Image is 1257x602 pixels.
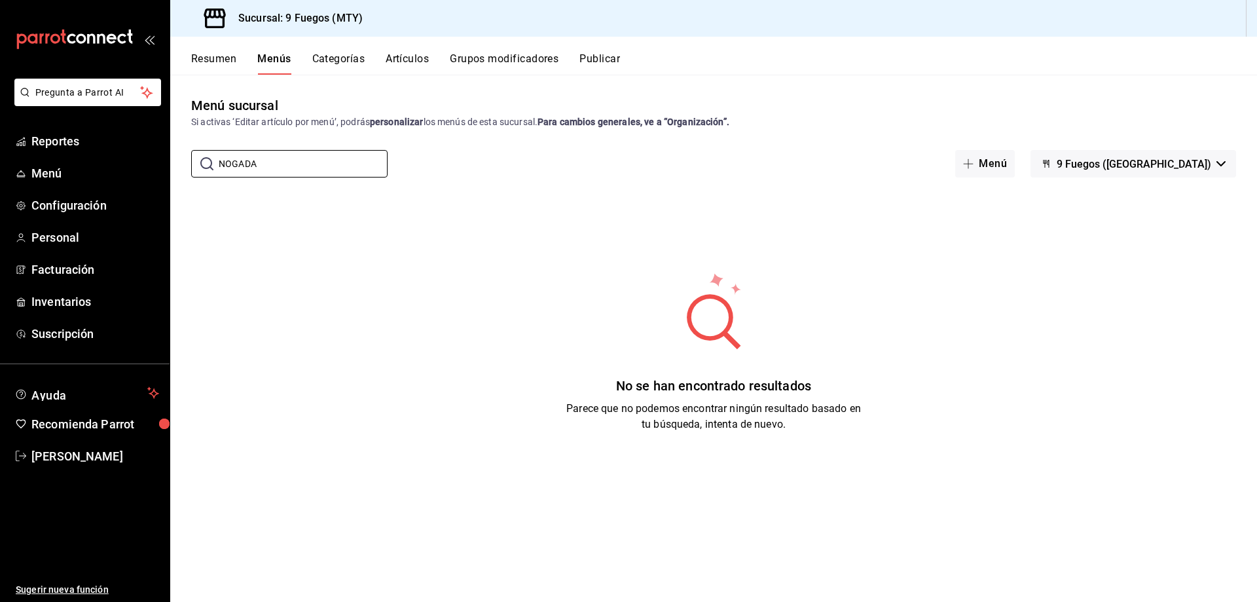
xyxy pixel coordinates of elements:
[31,261,159,278] span: Facturación
[31,229,159,246] span: Personal
[191,96,278,115] div: Menú sucursal
[312,52,365,75] button: Categorías
[31,447,159,465] span: [PERSON_NAME]
[16,583,159,597] span: Sugerir nueva función
[9,95,161,109] a: Pregunta a Parrot AI
[228,10,363,26] h3: Sucursal: 9 Fuegos (MTY)
[191,52,236,75] button: Resumen
[191,52,1257,75] div: navigation tabs
[31,325,159,343] span: Suscripción
[257,52,291,75] button: Menús
[31,415,159,433] span: Recomienda Parrot
[144,34,155,45] button: open_drawer_menu
[1057,158,1211,170] span: 9 Fuegos ([GEOGRAPHIC_DATA])
[566,402,861,430] span: Parece que no podemos encontrar ningún resultado basado en tu búsqueda, intenta de nuevo.
[31,197,159,214] span: Configuración
[31,132,159,150] span: Reportes
[31,385,142,401] span: Ayuda
[35,86,141,100] span: Pregunta a Parrot AI
[14,79,161,106] button: Pregunta a Parrot AI
[450,52,558,75] button: Grupos modificadores
[579,52,620,75] button: Publicar
[191,115,1236,129] div: Si activas ‘Editar artículo por menú’, podrás los menús de esta sucursal.
[566,376,861,396] div: No se han encontrado resultados
[31,164,159,182] span: Menú
[386,52,429,75] button: Artículos
[537,117,729,127] strong: Para cambios generales, ve a “Organización”.
[1030,150,1236,178] button: 9 Fuegos ([GEOGRAPHIC_DATA])
[219,151,388,177] input: Buscar menú
[370,117,424,127] strong: personalizar
[955,150,1015,178] button: Menú
[31,293,159,310] span: Inventarios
